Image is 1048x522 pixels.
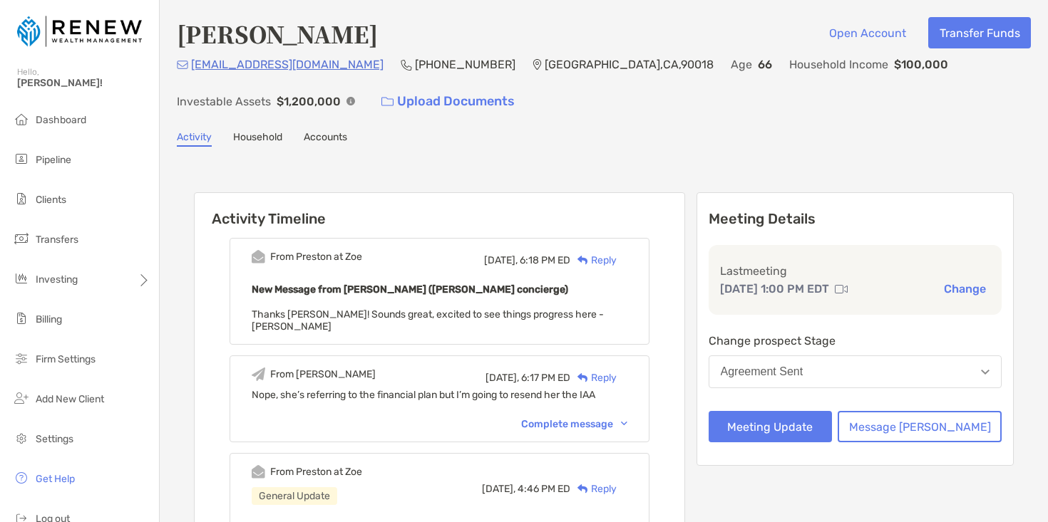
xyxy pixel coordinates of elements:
[36,273,78,286] span: Investing
[577,484,588,494] img: Reply icon
[13,469,30,486] img: get-help icon
[720,280,829,298] p: [DATE] 1:00 PM EDT
[894,56,948,73] p: $100,000
[577,373,588,382] img: Reply icon
[482,483,515,495] span: [DATE],
[304,131,347,147] a: Accounts
[835,283,848,295] img: communication type
[191,56,384,73] p: [EMAIL_ADDRESS][DOMAIN_NAME]
[940,281,990,296] button: Change
[252,367,265,381] img: Event icon
[252,487,337,505] div: General Update
[252,308,604,333] span: Thanks [PERSON_NAME]! Sounds great, excited to see things progress here -[PERSON_NAME]
[36,154,71,166] span: Pipeline
[709,332,1002,350] p: Change prospect Stage
[484,254,518,266] span: [DATE],
[13,190,30,207] img: clients icon
[621,422,627,426] img: Chevron icon
[36,114,86,126] span: Dashboard
[731,56,752,73] p: Age
[252,389,627,413] div: Nope, she’s referring to the financial plan but I’m going to resend her the IAA
[838,411,1002,442] button: Message [PERSON_NAME]
[252,283,568,296] b: New Message from [PERSON_NAME] ([PERSON_NAME] concierge)
[177,61,188,69] img: Email Icon
[533,59,542,71] img: Location Icon
[577,256,588,265] img: Reply icon
[818,17,917,48] button: Open Account
[928,17,1031,48] button: Transfer Funds
[252,465,265,479] img: Event icon
[758,56,772,73] p: 66
[570,253,617,268] div: Reply
[17,6,142,57] img: Zoe Logo
[709,411,833,442] button: Meeting Update
[177,17,378,50] h4: [PERSON_NAME]
[709,355,1002,388] button: Agreement Sent
[177,93,271,110] p: Investable Assets
[195,193,684,227] h6: Activity Timeline
[545,56,714,73] p: [GEOGRAPHIC_DATA] , CA , 90018
[36,234,78,246] span: Transfers
[709,210,1002,228] p: Meeting Details
[13,310,30,327] img: billing icon
[277,93,341,110] p: $1,200,000
[520,254,570,266] span: 6:18 PM ED
[270,368,376,380] div: From [PERSON_NAME]
[570,370,617,385] div: Reply
[720,262,991,280] p: Last meeting
[270,251,362,263] div: From Preston at Zoe
[36,473,75,485] span: Get Help
[981,370,990,375] img: Open dropdown arrow
[13,230,30,247] img: transfers icon
[570,481,617,496] div: Reply
[13,270,30,287] img: investing icon
[36,194,66,206] span: Clients
[486,372,519,384] span: [DATE],
[789,56,888,73] p: Household Income
[721,365,803,378] div: Agreement Sent
[36,313,62,325] span: Billing
[415,56,515,73] p: [PHONE_NUMBER]
[17,77,150,89] span: [PERSON_NAME]!
[36,353,96,365] span: Firm Settings
[401,59,412,71] img: Phone Icon
[13,150,30,167] img: pipeline icon
[346,97,355,105] img: Info Icon
[252,250,265,263] img: Event icon
[521,372,570,384] span: 6:17 PM ED
[13,429,30,447] img: settings icon
[36,393,104,405] span: Add New Client
[13,390,30,407] img: add_new_client icon
[270,466,362,478] div: From Preston at Zoe
[521,418,627,430] div: Complete message
[518,483,570,495] span: 4:46 PM ED
[233,131,282,147] a: Household
[13,110,30,127] img: dashboard icon
[381,97,394,107] img: button icon
[372,86,524,117] a: Upload Documents
[13,350,30,367] img: firm-settings icon
[177,131,212,147] a: Activity
[36,433,73,445] span: Settings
